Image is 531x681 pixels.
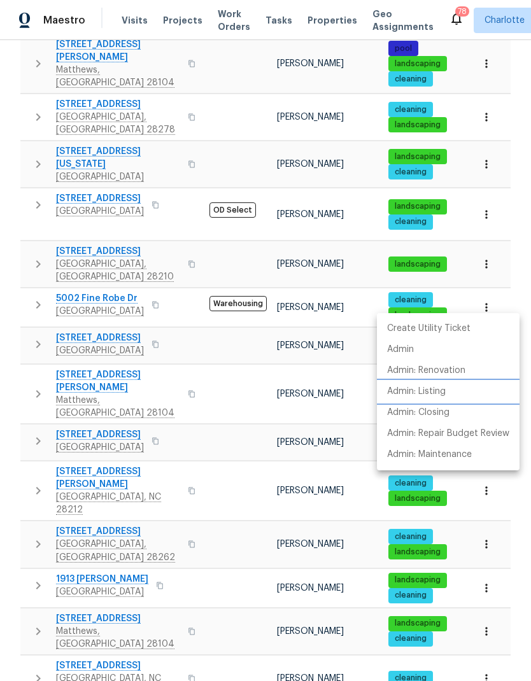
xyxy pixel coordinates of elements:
p: Admin: Listing [387,385,446,398]
p: Admin [387,343,414,356]
p: Admin: Renovation [387,364,465,377]
p: Create Utility Ticket [387,322,471,335]
p: Admin: Closing [387,406,450,419]
p: Admin: Repair Budget Review [387,427,509,440]
p: Admin: Maintenance [387,448,472,461]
